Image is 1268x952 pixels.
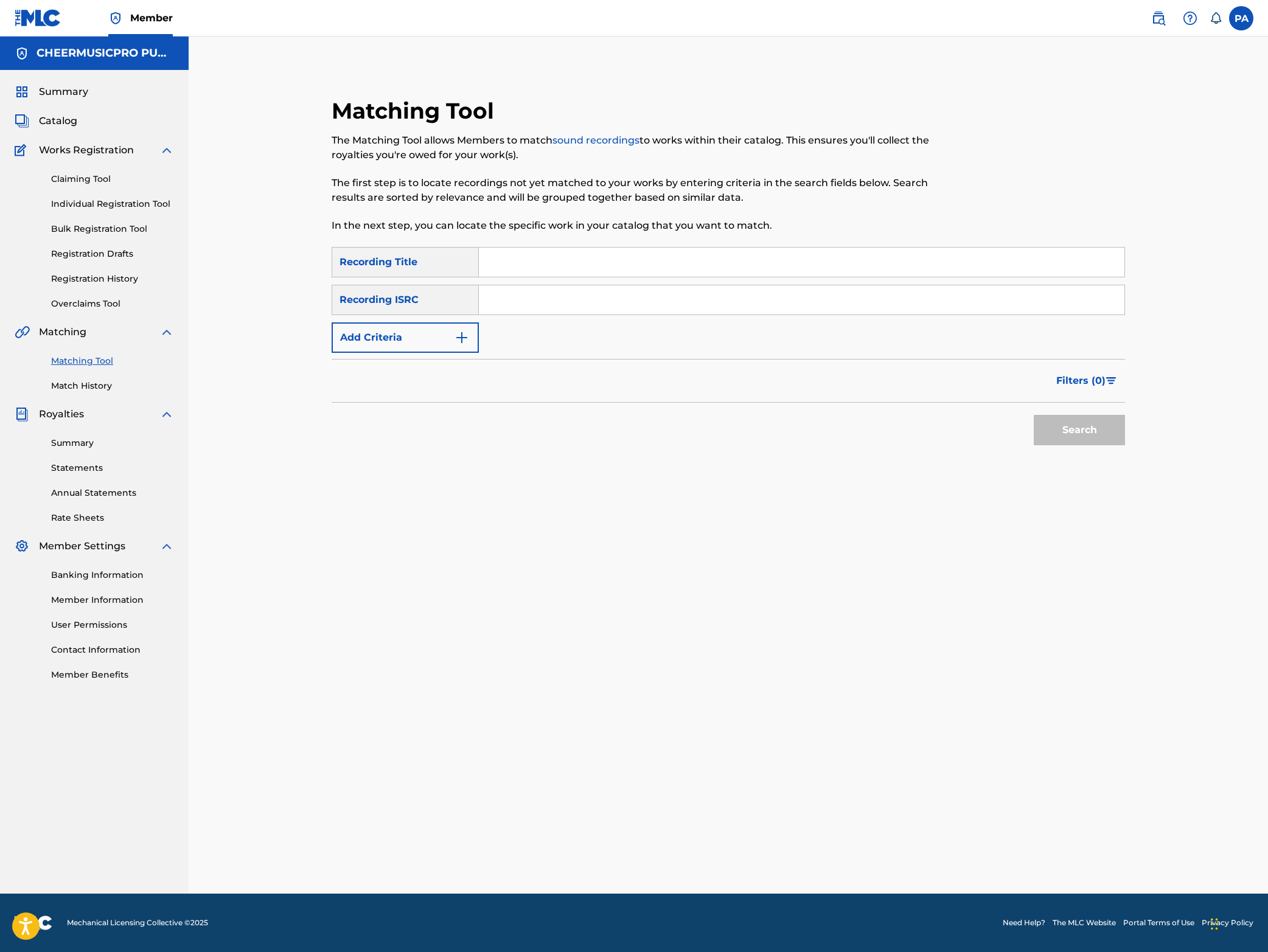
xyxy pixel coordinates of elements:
[1202,917,1253,928] a: Privacy Policy
[15,407,29,422] img: Royalties
[1207,894,1268,952] iframe: Chat Widget
[332,176,942,205] p: The first step is to locate recordings not yet matched to your works by entering criteria in the ...
[130,11,173,25] span: Member
[1146,6,1171,30] a: Public Search
[51,594,174,606] a: Member Information
[15,539,29,554] img: Member Settings
[1053,917,1116,928] a: The MLC Website
[51,297,174,310] a: Overclaims Tool
[1106,377,1116,384] img: filter
[51,569,174,582] a: Banking Information
[108,11,123,26] img: Top Rightsholder
[1049,366,1125,396] button: Filters (0)
[51,248,174,260] a: Registration Drafts
[1234,680,1268,782] iframe: Resource Center
[15,114,29,128] img: Catalog
[332,133,942,162] p: The Matching Tool allows Members to match to works within their catalog. This ensures you'll coll...
[15,85,88,99] a: SummarySummary
[1123,917,1194,928] a: Portal Terms of Use
[1151,11,1166,26] img: search
[51,273,174,285] a: Registration History
[332,247,1125,451] form: Search Form
[51,487,174,499] a: Annual Statements
[15,114,77,128] a: CatalogCatalog
[39,114,77,128] span: Catalog
[39,85,88,99] span: Summary
[51,355,174,367] a: Matching Tool
[39,143,134,158] span: Works Registration
[51,669,174,681] a: Member Benefits
[51,173,174,186] a: Claiming Tool
[51,198,174,210] a: Individual Registration Tool
[37,46,174,60] h5: CHEERMUSICPRO PUBLISHING
[1229,6,1253,30] div: User Menu
[39,407,84,422] span: Royalties
[1183,11,1197,26] img: help
[51,223,174,235] a: Bulk Registration Tool
[67,917,208,928] span: Mechanical Licensing Collective © 2025
[332,97,500,125] h2: Matching Tool
[15,85,29,99] img: Summary
[159,407,174,422] img: expand
[39,539,125,554] span: Member Settings
[1211,906,1218,942] div: Drag
[51,644,174,656] a: Contact Information
[15,143,30,158] img: Works Registration
[51,437,174,450] a: Summary
[15,325,30,339] img: Matching
[159,143,174,158] img: expand
[332,322,479,353] button: Add Criteria
[552,134,639,146] a: sound recordings
[51,619,174,631] a: User Permissions
[15,916,52,930] img: logo
[1003,917,1045,928] a: Need Help?
[332,218,942,233] p: In the next step, you can locate the specific work in your catalog that you want to match.
[1056,374,1106,388] span: Filters ( 0 )
[39,325,86,339] span: Matching
[159,539,174,554] img: expand
[51,462,174,474] a: Statements
[1210,12,1222,24] div: Notifications
[15,9,61,27] img: MLC Logo
[455,330,469,345] img: 9d2ae6d4665cec9f34b9.svg
[1178,6,1202,30] div: Help
[51,380,174,392] a: Match History
[159,325,174,339] img: expand
[51,512,174,524] a: Rate Sheets
[15,46,29,61] img: Accounts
